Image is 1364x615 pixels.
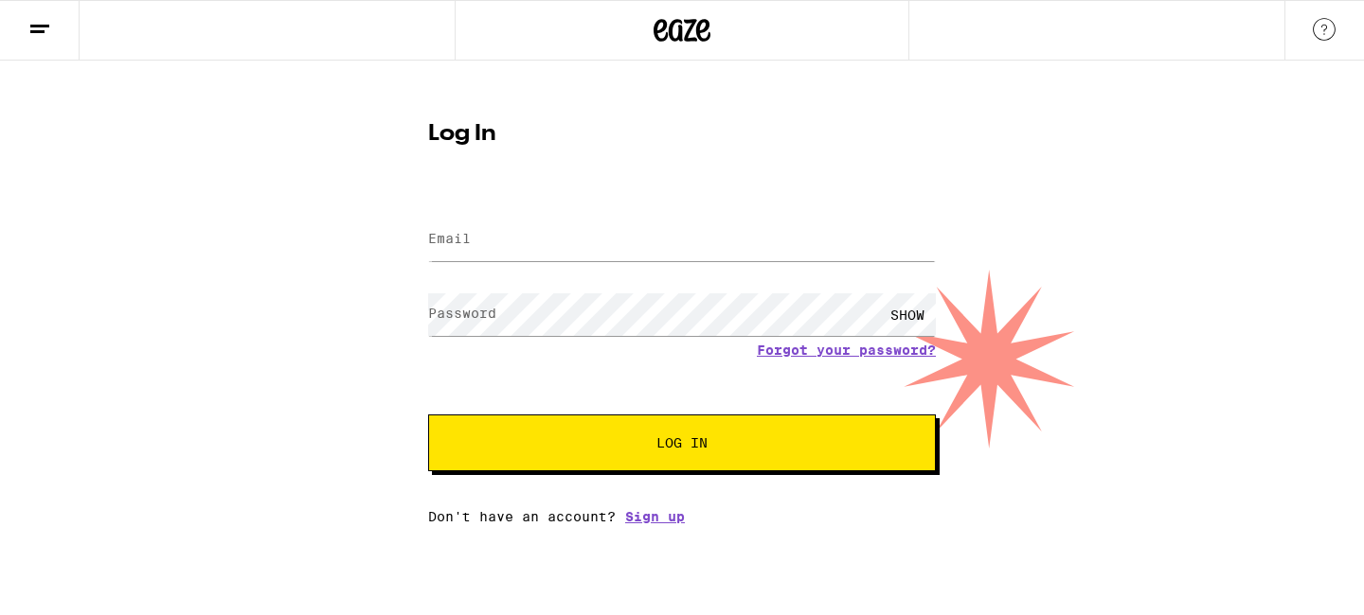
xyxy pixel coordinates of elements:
input: Email [428,219,936,261]
label: Password [428,306,496,321]
label: Email [428,231,471,246]
button: Log In [428,414,936,471]
a: Sign up [625,509,685,524]
h1: Log In [428,123,936,146]
a: Forgot your password? [757,343,936,358]
div: SHOW [879,293,936,336]
span: Log In [656,436,708,449]
div: Don't have an account? [428,509,936,524]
